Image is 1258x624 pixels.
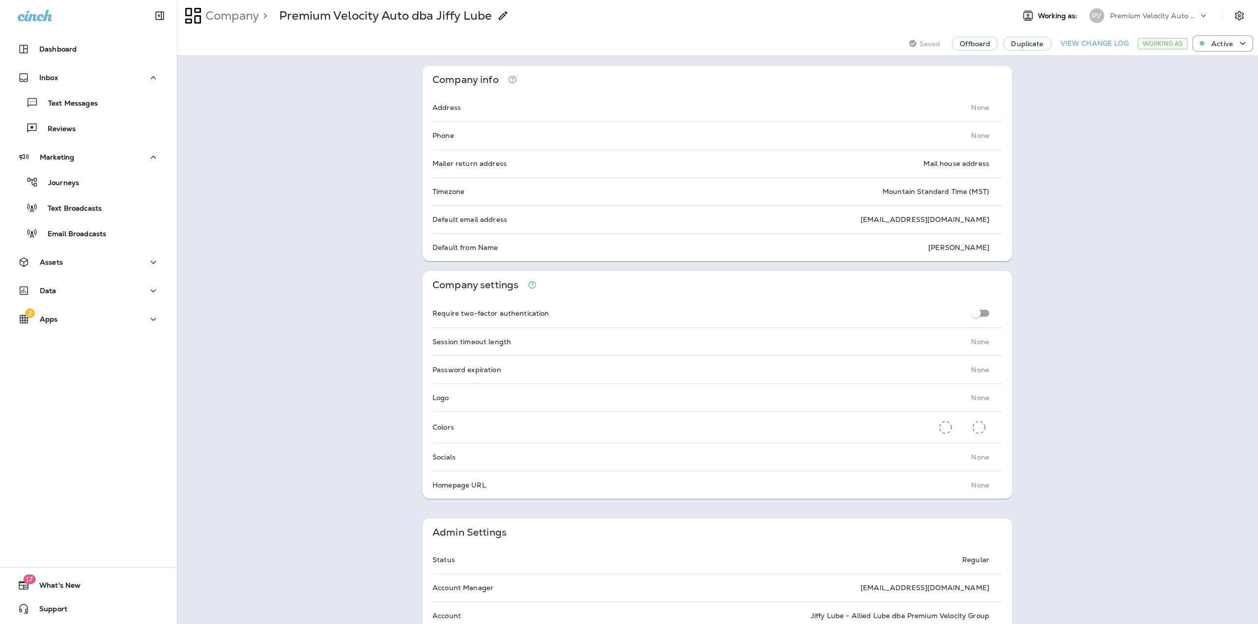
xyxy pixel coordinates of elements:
p: [PERSON_NAME] [928,244,989,251]
p: Phone [432,132,454,139]
p: Require two-factor authentication [432,309,549,317]
p: Company [201,8,259,23]
button: Inbox [10,68,167,87]
p: Mountain Standard Time (MST) [883,188,989,195]
p: Premium Velocity Auto dba Jiffy Lube [1110,12,1199,20]
p: Journeys [38,179,79,188]
button: Text Broadcasts [10,197,167,218]
button: Assets [10,252,167,272]
button: Data [10,281,167,300]
p: > [259,8,267,23]
button: Primary Color [935,417,956,438]
span: Saved [919,40,941,48]
p: Data [40,287,57,295]
p: Password expiration [432,366,501,374]
div: PV [1089,8,1104,23]
button: 2Apps [10,309,167,329]
span: 2 [25,308,35,318]
p: None [971,394,989,402]
p: Admin Settings [432,528,507,537]
p: Assets [40,258,63,266]
p: Session timeout length [432,338,511,346]
p: Duplicate [1011,40,1043,48]
p: None [971,338,989,346]
button: Reviews [10,118,167,138]
button: 17What's New [10,575,167,595]
p: Mail house address [923,160,989,167]
span: Support [29,605,67,617]
button: Text Messages [10,92,167,113]
p: Text Messages [38,99,98,109]
p: Logo [432,394,449,402]
p: None [971,453,989,461]
p: Account Manager [432,584,493,592]
button: Support [10,599,167,619]
p: Address [432,104,461,111]
p: Default email address [432,216,507,223]
span: What's New [29,581,81,593]
button: Collapse Sidebar [146,6,173,26]
button: Email Broadcasts [10,223,167,244]
p: Jiffy Lube - Allied Lube dba Premium Velocity Group [811,612,989,620]
button: Settings [1230,7,1248,25]
p: None [971,366,989,374]
p: None [971,132,989,139]
p: Mailer return address [432,160,507,167]
span: 17 [23,574,35,584]
p: None [971,481,989,489]
p: Status [432,556,455,564]
p: Dashboard [39,45,77,53]
p: Apps [40,315,58,323]
p: Reviews [38,125,76,134]
p: Account [432,612,461,620]
button: Duplicate [1003,37,1051,51]
div: Working As [1138,38,1188,50]
p: Homepage URL [432,481,486,489]
button: Secondary Color [969,417,989,438]
button: Offboard [952,37,998,51]
p: Offboard [960,40,990,48]
p: Company settings [432,281,518,289]
p: Default from Name [432,244,498,251]
p: Text Broadcasts [38,204,102,214]
p: None [971,104,989,111]
p: Company info [432,76,499,84]
button: Marketing [10,147,167,167]
button: View Change Log [1057,36,1133,51]
p: [EMAIL_ADDRESS][DOMAIN_NAME] [860,216,989,223]
span: Working as: [1038,12,1080,20]
p: Timezone [432,188,464,195]
p: Socials [432,453,456,461]
p: Email Broadcasts [38,230,106,239]
p: Regular [962,556,989,564]
p: Marketing [40,153,74,161]
button: Journeys [10,172,167,192]
p: [EMAIL_ADDRESS][DOMAIN_NAME] [860,584,989,592]
p: Premium Velocity Auto dba Jiffy Lube [279,8,491,23]
p: Active [1211,40,1233,48]
p: Colors [432,423,454,431]
button: Dashboard [10,39,167,59]
p: Inbox [39,74,58,81]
